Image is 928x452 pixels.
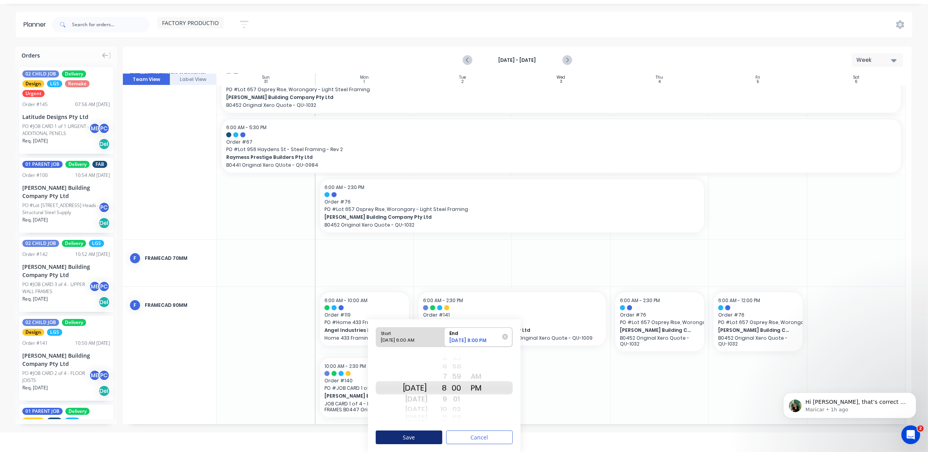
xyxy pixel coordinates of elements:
span: [PERSON_NAME] Building Company Pty Ltd [324,214,662,221]
div: 5 [757,80,759,84]
div: 00 [447,381,467,394]
input: Search for orders... [72,17,150,32]
div: 9 [427,393,447,405]
div: FRAMECAD 90mm [145,302,210,309]
span: Order # 76 [718,312,798,319]
div: Sun [262,75,270,80]
div: PM [467,381,486,394]
span: 6:00 AM - 5:30 PM [226,124,267,131]
span: FAB [92,161,107,168]
div: 6 [427,362,447,372]
div: 10:52 AM [DATE] [75,251,110,258]
div: 8 [427,381,447,394]
div: Start [378,328,435,337]
div: Planner [23,20,50,29]
div: PO #Lot [STREET_ADDRESS] Heads - Structural Steel Supply [22,202,101,216]
span: 6:00 AM - 2:30 PM [423,297,463,304]
div: 01 [447,393,467,405]
span: 2 [917,425,924,432]
span: 6:00 AM - 2:30 PM [324,184,364,191]
span: 01 PARENT JOB [22,408,63,415]
div: [DATE] [403,413,427,420]
span: Raymess Prestige Builders Pty Ltd [226,154,829,161]
button: Label View [170,74,217,85]
div: 58 [447,362,467,372]
button: Cancel [446,430,513,444]
span: Order # 119 [324,312,404,319]
p: Home 433 Framing [324,335,404,341]
div: Mon [360,75,369,80]
span: Design [22,80,44,87]
div: Order # 142 [22,251,48,258]
div: 4 [427,354,447,357]
span: Order # 76 [324,198,699,205]
p: B0452 Original Xero Quote - QU-1032 [324,222,699,228]
span: Design [22,329,44,336]
div: Latitude Designs Pty Ltd [22,113,110,121]
span: Delivery [65,161,90,168]
span: [PERSON_NAME] Building Company Pty Ltd [620,327,692,334]
div: AM [467,370,486,383]
div: [DATE] [403,381,427,394]
div: Sat [853,75,860,80]
button: Week [852,53,903,67]
span: PO # Lot 657 Osprey Rise, Worongary - Light Steel Framing [324,206,699,213]
span: LGS [47,329,62,336]
div: PO #JOB CARD 3 of 4 - UPPER WALL FRAMES [22,281,91,295]
span: PO # JOB CARD 2 of 4 - FLOOR JOISTS [423,319,601,326]
div: PO #JOB CARD 1 of 1 URGENT - ADDITIONAL PENELS [22,123,91,137]
div: 57 [447,356,467,362]
div: Order # 145 [22,101,48,108]
span: Order # 140 [324,377,404,384]
span: 02 CHILD JOB [22,240,59,247]
button: Save [376,430,442,444]
span: PO # Lot 657 Osprey Rise, Worongary - Light Steel Framing [718,319,798,326]
p: B0452 Original Xero Quote - QU-1032 [226,102,896,108]
div: 10 [427,404,447,414]
span: 01 PARENT JOB [22,161,63,168]
span: LGS [89,240,104,247]
span: Req. [DATE] [22,295,48,303]
div: Fri [755,75,760,80]
div: 5 [427,356,447,362]
div: Del [98,296,110,308]
div: 07:56 AM [DATE] [75,101,110,108]
span: Req. [DATE] [22,216,48,223]
div: Tue [459,75,466,80]
div: 2 [461,80,464,84]
div: FRAMECAD 70mm [145,255,210,262]
div: 6 [855,80,858,84]
div: 3 [560,80,562,84]
iframe: Intercom notifications message [771,376,928,431]
span: Order # 76 [620,312,699,319]
span: Req. [DATE] [22,137,48,144]
div: Del [98,217,110,229]
span: [PERSON_NAME] Building Company Pty Ltd [324,393,396,400]
p: B0452 Original Xero Quote - QU-1032 [718,335,798,347]
div: Hour [427,351,447,425]
div: [DATE] [403,420,427,422]
div: Date [403,351,427,425]
div: Thu [656,75,663,80]
span: Remake [65,80,90,87]
div: PC [98,281,110,292]
span: Design [22,418,44,425]
span: 10:00 AM - 2:30 PM [324,363,366,369]
div: Del [98,385,110,397]
div: 11 [427,413,447,420]
span: Order # 67 [226,139,896,146]
div: ME [89,122,101,134]
span: LGS [65,418,80,425]
p: B0452 Original Xero Quote - QU-1032 [620,335,699,347]
div: 10:50 AM [DATE] [75,340,110,347]
div: 31 [264,80,268,84]
div: Order # 100 [22,172,48,179]
div: 02 [447,404,467,414]
div: Order # 141 [22,340,48,347]
div: 04 [447,420,467,422]
span: LGS [47,80,62,87]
